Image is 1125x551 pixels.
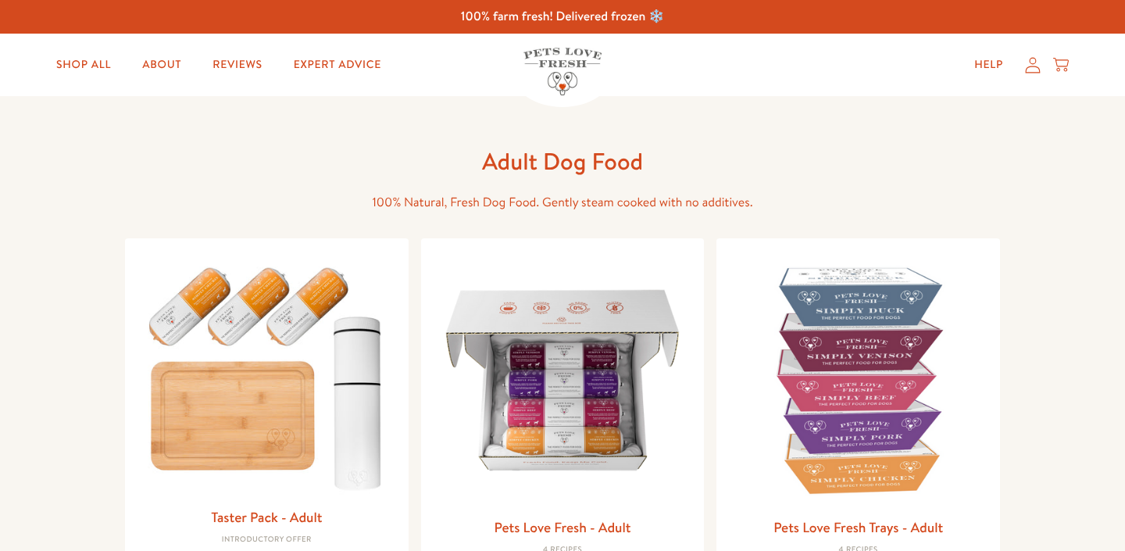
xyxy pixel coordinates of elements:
[729,251,987,510] img: Pets Love Fresh Trays - Adult
[44,49,123,81] a: Shop All
[200,49,274,81] a: Reviews
[434,251,692,510] img: Pets Love Fresh - Adult
[211,507,322,527] a: Taster Pack - Adult
[494,517,630,537] a: Pets Love Fresh - Adult
[137,535,396,545] div: Introductory Offer
[130,49,194,81] a: About
[372,194,752,211] span: 100% Natural, Fresh Dog Food. Gently steam cooked with no additives.
[523,48,602,95] img: Pets Love Fresh
[773,517,943,537] a: Pets Love Fresh Trays - Adult
[962,49,1016,81] a: Help
[137,251,396,499] img: Taster Pack - Adult
[281,49,394,81] a: Expert Advice
[312,146,812,177] h1: Adult Dog Food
